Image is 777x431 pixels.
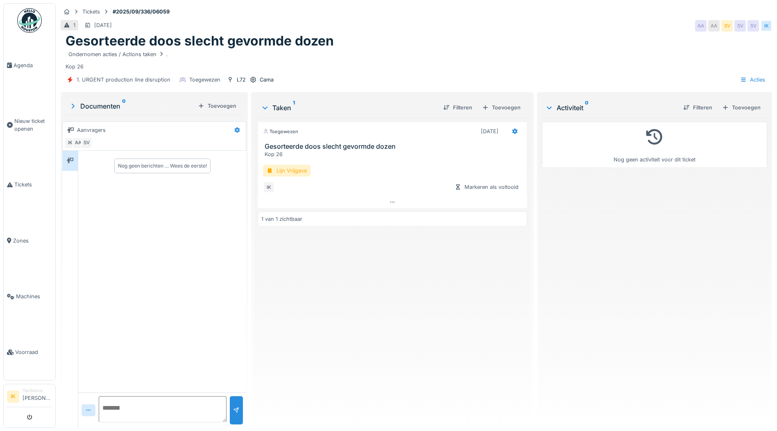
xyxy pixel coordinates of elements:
span: Voorraad [15,348,52,356]
div: Toevoegen [719,102,764,113]
sup: 1 [293,103,295,113]
span: Zones [13,237,52,245]
div: Technicus [23,388,52,394]
span: Tickets [14,181,52,188]
div: Filteren [680,102,716,113]
div: SV [748,20,759,32]
span: Machines [16,293,52,300]
div: Aanvragers [77,126,106,134]
li: [PERSON_NAME] [23,388,52,405]
div: Toevoegen [195,100,240,111]
a: Voorraad [4,324,55,380]
div: Taken [261,103,437,113]
h3: Gesorteerde doos slecht gevormde dozen [265,143,523,150]
div: Toegewezen [263,128,298,135]
div: IK [761,20,772,32]
div: Cama [260,76,274,84]
div: Toegewezen [189,76,220,84]
div: [DATE] [481,127,498,135]
div: AA [695,20,707,32]
div: Lijn Vrijgave [263,165,310,177]
div: 1. URGENT production line disruption [77,76,170,84]
div: Tickets [82,8,100,16]
div: Kop 26 [66,49,767,70]
div: Acties [736,74,769,86]
div: Toevoegen [479,102,524,113]
img: Badge_color-CXgf-gQk.svg [17,8,42,33]
div: SV [721,20,733,32]
span: Agenda [14,61,52,69]
div: Kop 26 [265,150,523,158]
a: IK Technicus[PERSON_NAME] [7,388,52,407]
div: L72 [237,76,246,84]
div: Filteren [440,102,476,113]
li: IK [7,390,19,403]
div: IK [64,137,76,149]
a: Agenda [4,37,55,93]
strong: #2025/09/336/06059 [109,8,173,16]
div: SV [734,20,746,32]
sup: 0 [122,101,126,111]
div: Ondernomen acties / Actions taken . [68,50,168,58]
a: Zones [4,213,55,268]
a: Nieuw ticket openen [4,93,55,157]
div: Activiteit [545,103,677,113]
div: Nog geen activiteit voor dit ticket [547,125,762,163]
div: IK [263,181,274,193]
span: Nieuw ticket openen [14,117,52,133]
a: Tickets [4,157,55,213]
div: [DATE] [94,21,112,29]
div: SV [81,137,92,149]
sup: 0 [585,103,589,113]
a: Machines [4,269,55,324]
div: Nog geen berichten … Wees de eerste! [118,162,207,170]
div: AA [72,137,84,149]
div: 1 [73,21,75,29]
div: AA [708,20,720,32]
h1: Gesorteerde doos slecht gevormde dozen [66,33,334,49]
div: Documenten [69,101,195,111]
div: Markeren als voltooid [451,181,522,193]
div: 1 van 1 zichtbaar [261,215,302,223]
